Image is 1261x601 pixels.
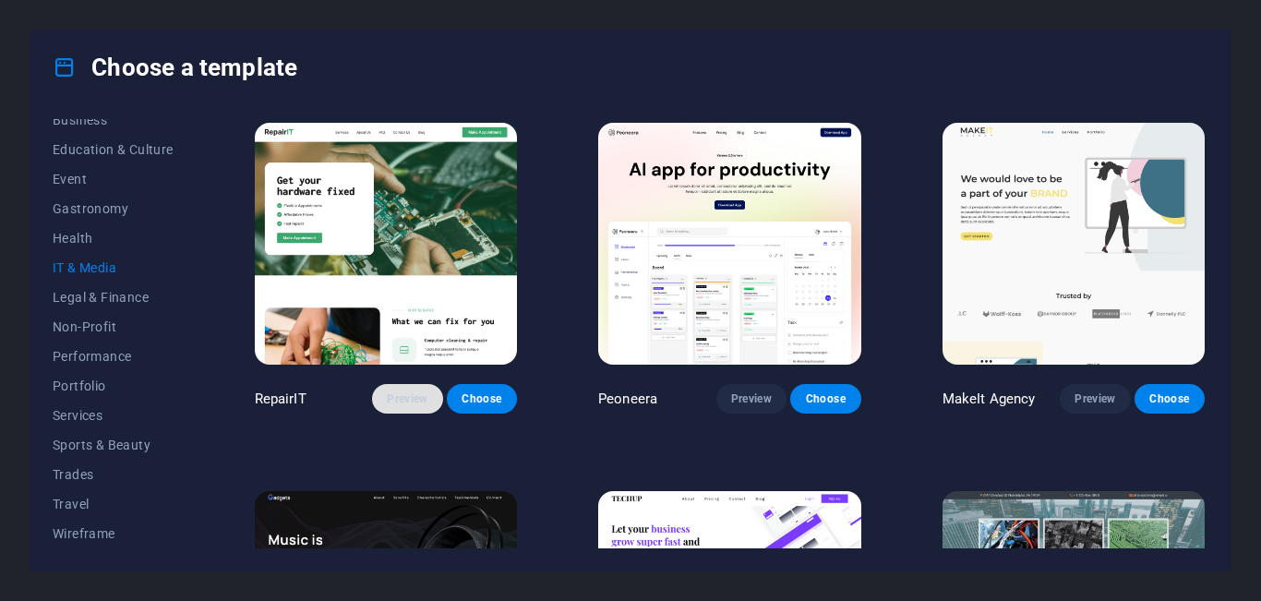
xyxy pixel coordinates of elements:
[943,390,1036,408] p: MakeIt Agency
[53,497,174,511] span: Travel
[53,231,174,246] span: Health
[53,349,174,364] span: Performance
[462,391,502,406] span: Choose
[372,384,442,414] button: Preview
[1135,384,1205,414] button: Choose
[790,384,860,414] button: Choose
[53,438,174,452] span: Sports & Beauty
[53,467,174,482] span: Trades
[1075,391,1115,406] span: Preview
[53,319,174,334] span: Non-Profit
[1149,391,1190,406] span: Choose
[53,135,174,164] button: Education & Culture
[53,113,174,127] span: Business
[53,408,174,423] span: Services
[53,342,174,371] button: Performance
[598,123,860,365] img: Peoneera
[53,371,174,401] button: Portfolio
[53,201,174,216] span: Gastronomy
[53,164,174,194] button: Event
[53,142,174,157] span: Education & Culture
[53,430,174,460] button: Sports & Beauty
[716,384,787,414] button: Preview
[53,489,174,519] button: Travel
[53,460,174,489] button: Trades
[255,123,517,365] img: RepairIT
[943,123,1205,365] img: MakeIt Agency
[53,53,297,82] h4: Choose a template
[53,253,174,282] button: IT & Media
[255,390,306,408] p: RepairIT
[598,390,657,408] p: Peoneera
[53,519,174,548] button: Wireframe
[731,391,772,406] span: Preview
[53,282,174,312] button: Legal & Finance
[447,384,517,414] button: Choose
[53,172,174,186] span: Event
[53,401,174,430] button: Services
[53,223,174,253] button: Health
[1060,384,1130,414] button: Preview
[387,391,427,406] span: Preview
[53,194,174,223] button: Gastronomy
[53,312,174,342] button: Non-Profit
[805,391,846,406] span: Choose
[53,105,174,135] button: Business
[53,379,174,393] span: Portfolio
[53,526,174,541] span: Wireframe
[53,260,174,275] span: IT & Media
[53,290,174,305] span: Legal & Finance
